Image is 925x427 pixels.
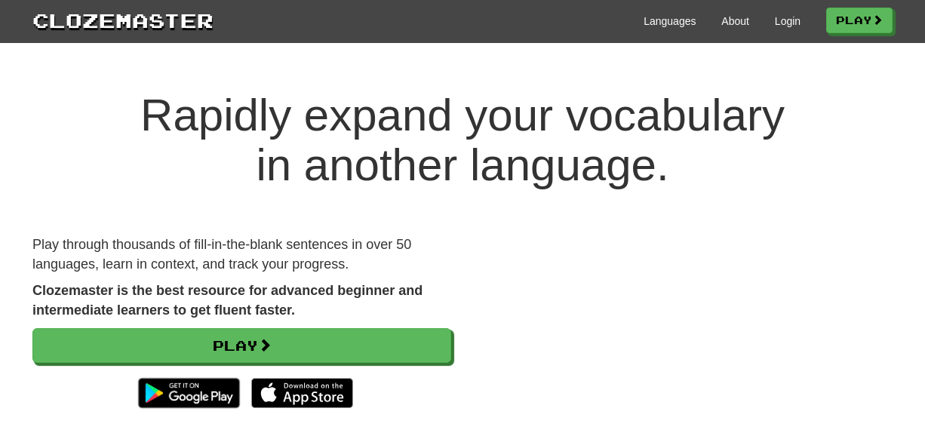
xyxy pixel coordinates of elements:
[131,370,247,416] img: Get it on Google Play
[32,235,451,274] p: Play through thousands of fill-in-the-blank sentences in over 50 languages, learn in context, and...
[32,283,423,318] strong: Clozemaster is the best resource for advanced beginner and intermediate learners to get fluent fa...
[32,6,214,34] a: Clozemaster
[251,378,353,408] img: Download_on_the_App_Store_Badge_US-UK_135x40-25178aeef6eb6b83b96f5f2d004eda3bffbb37122de64afbaef7...
[826,8,893,33] a: Play
[721,14,749,29] a: About
[775,14,801,29] a: Login
[644,14,696,29] a: Languages
[32,328,451,363] a: Play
